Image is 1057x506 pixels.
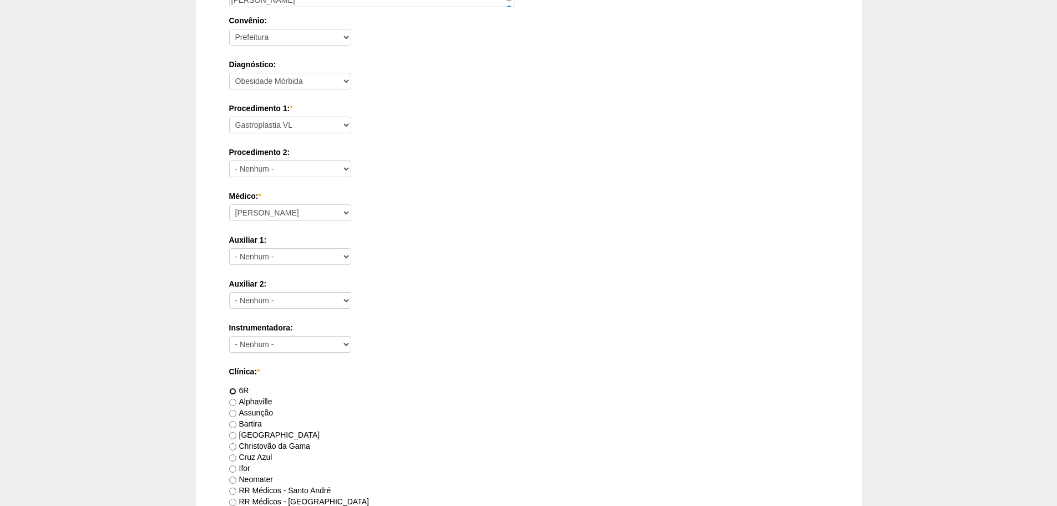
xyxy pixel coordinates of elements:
[229,486,331,495] label: RR Médicos - Santo André
[229,421,236,428] input: Bartira
[229,191,828,202] label: Médico:
[229,477,236,484] input: Neomater
[229,15,828,26] label: Convênio:
[229,234,828,246] label: Auxiliar 1:
[229,430,320,439] label: [GEOGRAPHIC_DATA]
[229,147,828,158] label: Procedimento 2:
[229,103,828,114] label: Procedimento 1:
[229,497,369,506] label: RR Médicos - [GEOGRAPHIC_DATA]
[229,488,236,495] input: RR Médicos - Santo André
[229,410,236,417] input: Assunção
[229,442,310,450] label: Christovão da Gama
[229,464,250,473] label: Ifor
[229,465,236,473] input: Ifor
[229,408,273,417] label: Assunção
[229,322,828,333] label: Instrumentadora:
[229,475,273,484] label: Neomater
[229,59,828,70] label: Diagnóstico:
[229,499,236,506] input: RR Médicos - [GEOGRAPHIC_DATA]
[229,278,828,289] label: Auxiliar 2:
[229,388,236,395] input: 6R
[229,443,236,450] input: Christovão da Gama
[229,432,236,439] input: [GEOGRAPHIC_DATA]
[229,419,262,428] label: Bartira
[229,397,272,406] label: Alphaville
[229,454,236,462] input: Cruz Azul
[258,192,261,201] span: Este campo é obrigatório.
[257,367,260,376] span: Este campo é obrigatório.
[229,386,249,395] label: 6R
[229,399,236,406] input: Alphaville
[290,104,292,113] span: Este campo é obrigatório.
[229,366,828,377] label: Clínica:
[229,453,272,462] label: Cruz Azul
